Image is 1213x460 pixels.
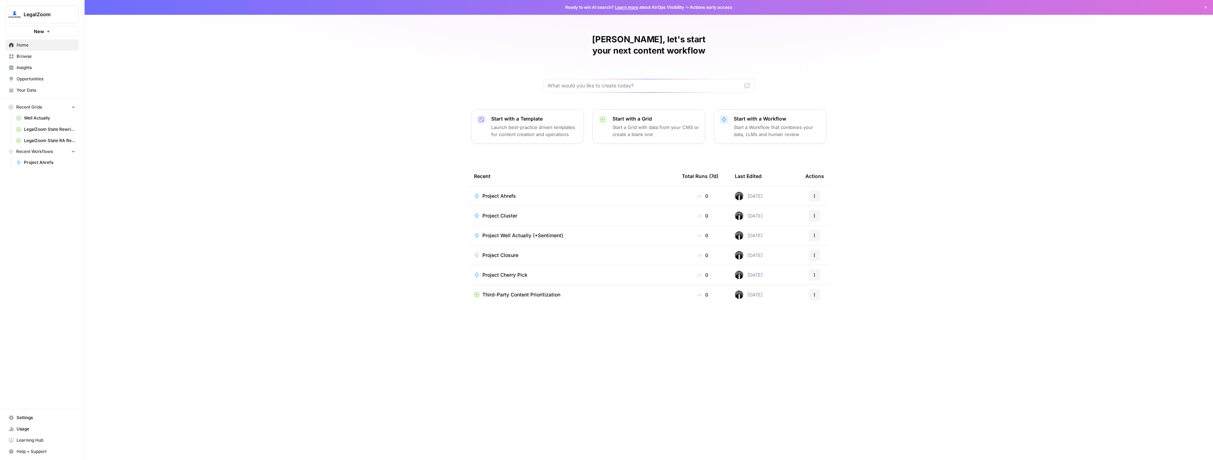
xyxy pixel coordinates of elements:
[6,446,79,457] button: Help + Support
[13,124,79,135] a: LegalZoom State Rewrites INC
[16,148,53,155] span: Recent Workflows
[682,271,724,278] div: 0
[491,124,578,138] p: Launch best-practice driven templates for content creation and operations
[6,6,79,23] button: Workspace: LegalZoom
[13,112,79,124] a: Well Actually
[474,271,671,278] a: Project Cherry Pick
[682,252,724,259] div: 0
[482,192,516,200] span: Project Ahrefs
[482,232,563,239] span: Project Well Actually (+Sentiment)
[6,435,79,446] a: Learning Hub
[682,166,718,186] div: Total Runs (7d)
[24,115,75,121] span: Well Actually
[17,76,75,82] span: Opportunities
[735,211,743,220] img: agqtm212c27aeosmjiqx3wzecrl1
[17,53,75,60] span: Browse
[8,8,21,21] img: LegalZoom Logo
[682,212,724,219] div: 0
[6,423,79,435] a: Usage
[682,192,724,200] div: 0
[6,26,79,37] button: New
[735,251,763,259] div: [DATE]
[474,212,671,219] a: Project Cluster
[735,211,763,220] div: [DATE]
[612,124,699,138] p: Start a Grid with data from your CMS or create a blank one
[24,137,75,144] span: LegalZoom State RA Rewrites
[615,5,638,10] a: Learn more
[17,415,75,421] span: Settings
[735,192,743,200] img: agqtm212c27aeosmjiqx3wzecrl1
[6,85,79,96] a: Your Data
[735,290,743,299] img: agqtm212c27aeosmjiqx3wzecrl1
[6,102,79,112] button: Recent Grids
[735,231,743,240] img: agqtm212c27aeosmjiqx3wzecrl1
[17,65,75,71] span: Insights
[17,437,75,443] span: Learning Hub
[612,115,699,122] p: Start with a Grid
[482,291,560,298] span: Third-Party Content Prioritization
[735,271,743,279] img: agqtm212c27aeosmjiqx3wzecrl1
[17,448,75,455] span: Help + Support
[682,291,724,298] div: 0
[682,232,724,239] div: 0
[6,146,79,157] button: Recent Workflows
[6,51,79,62] a: Browse
[482,252,518,259] span: Project Closure
[6,73,79,85] a: Opportunities
[17,87,75,93] span: Your Data
[735,166,762,186] div: Last Edited
[735,271,763,279] div: [DATE]
[734,115,821,122] p: Start with a Workflow
[734,124,821,138] p: Start a Workflow that combines your data, LLMs and human review
[735,231,763,240] div: [DATE]
[13,135,79,146] a: LegalZoom State RA Rewrites
[471,109,584,144] button: Start with a TemplateLaunch best-practice driven templates for content creation and operations
[482,271,528,278] span: Project Cherry Pick
[735,251,743,259] img: agqtm212c27aeosmjiqx3wzecrl1
[735,290,763,299] div: [DATE]
[548,82,742,89] input: What would you like to create today?
[24,159,75,166] span: Project Ahrefs
[474,252,671,259] a: Project Closure
[17,42,75,48] span: Home
[16,104,42,110] span: Recent Grids
[24,11,66,18] span: LegalZoom
[6,62,79,73] a: Insights
[735,192,763,200] div: [DATE]
[714,109,827,144] button: Start with a WorkflowStart a Workflow that combines your data, LLMs and human review
[805,166,824,186] div: Actions
[592,109,705,144] button: Start with a GridStart a Grid with data from your CMS or create a blank one
[24,126,75,133] span: LegalZoom State Rewrites INC
[474,192,671,200] a: Project Ahrefs
[6,39,79,51] a: Home
[482,212,517,219] span: Project Cluster
[491,115,578,122] p: Start with a Template
[543,34,755,56] h1: [PERSON_NAME], let's start your next content workflow
[474,232,671,239] a: Project Well Actually (+Sentiment)
[34,28,44,35] span: New
[13,157,79,168] a: Project Ahrefs
[474,166,671,186] div: Recent
[565,4,684,11] span: Ready to win AI search? about AirOps Visibility
[690,4,732,11] span: Actions early access
[474,291,671,298] a: Third-Party Content Prioritization
[6,412,79,423] a: Settings
[17,426,75,432] span: Usage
